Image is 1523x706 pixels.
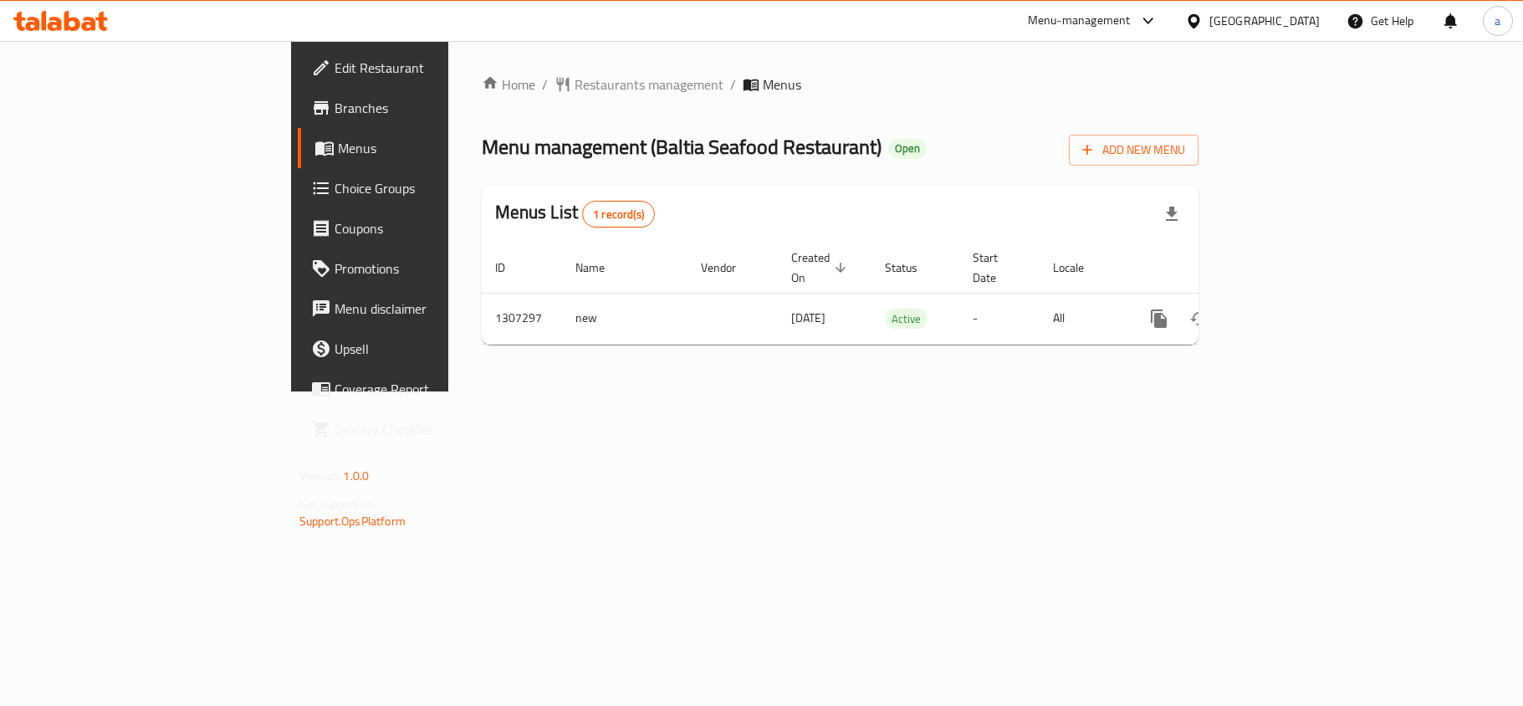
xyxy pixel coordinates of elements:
[1040,293,1126,344] td: All
[583,207,654,223] span: 1 record(s)
[1209,12,1320,30] div: [GEOGRAPHIC_DATA]
[562,293,687,344] td: new
[298,248,545,289] a: Promotions
[335,58,532,78] span: Edit Restaurant
[338,138,532,158] span: Menus
[335,379,532,399] span: Coverage Report
[298,168,545,208] a: Choice Groups
[299,510,406,532] a: Support.OpsPlatform
[1082,140,1185,161] span: Add New Menu
[495,258,527,278] span: ID
[482,74,1198,95] nav: breadcrumb
[298,329,545,369] a: Upsell
[335,218,532,238] span: Coupons
[1179,299,1219,339] button: Change Status
[335,339,532,359] span: Upsell
[299,494,376,515] span: Get support on:
[575,74,723,95] span: Restaurants management
[298,88,545,128] a: Branches
[1139,299,1179,339] button: more
[701,258,758,278] span: Vendor
[495,200,655,228] h2: Menus List
[973,248,1020,288] span: Start Date
[343,465,369,487] span: 1.0.0
[299,465,340,487] span: Version:
[335,98,532,118] span: Branches
[959,293,1040,344] td: -
[298,369,545,409] a: Coverage Report
[1069,135,1198,166] button: Add New Menu
[482,243,1313,345] table: enhanced table
[888,139,927,159] div: Open
[888,141,927,156] span: Open
[335,299,532,319] span: Menu disclaimer
[1152,194,1192,234] div: Export file
[555,74,723,95] a: Restaurants management
[885,258,939,278] span: Status
[1126,243,1313,294] th: Actions
[335,419,532,439] span: Grocery Checklist
[298,409,545,449] a: Grocery Checklist
[1053,258,1106,278] span: Locale
[885,310,928,329] span: Active
[763,74,801,95] span: Menus
[335,258,532,279] span: Promotions
[575,258,626,278] span: Name
[1028,11,1131,31] div: Menu-management
[298,48,545,88] a: Edit Restaurant
[298,289,545,329] a: Menu disclaimer
[791,248,851,288] span: Created On
[1495,12,1500,30] span: a
[482,128,882,166] span: Menu management ( Baltia Seafood Restaurant )
[582,201,655,228] div: Total records count
[730,74,736,95] li: /
[298,128,545,168] a: Menus
[791,307,825,329] span: [DATE]
[335,178,532,198] span: Choice Groups
[298,208,545,248] a: Coupons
